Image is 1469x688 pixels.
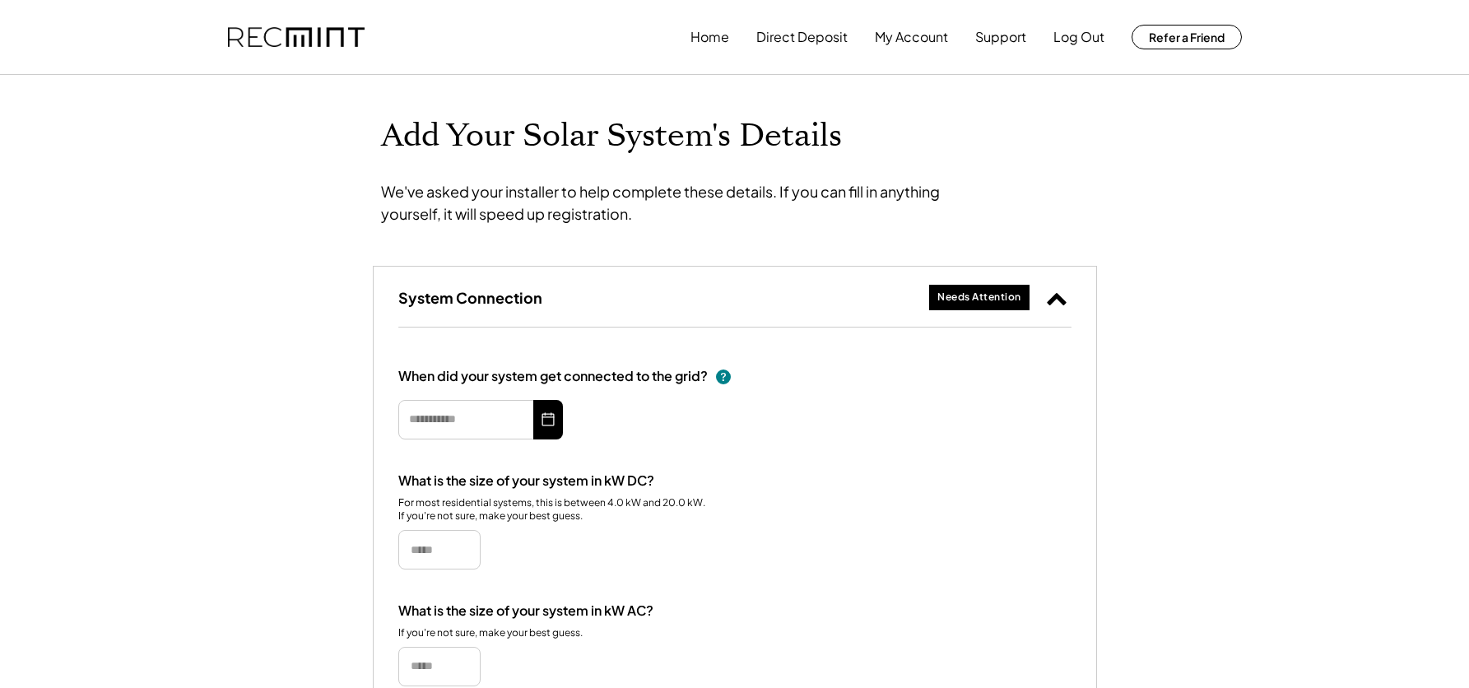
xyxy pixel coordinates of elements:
button: Support [975,21,1026,53]
button: My Account [875,21,948,53]
div: When did your system get connected to the grid? [398,368,708,385]
div: What is the size of your system in kW AC? [398,602,653,620]
button: Log Out [1053,21,1104,53]
div: We've asked your installer to help complete these details. If you can fill in anything yourself, ... [381,180,998,225]
div: If you're not sure, make your best guess. [398,626,583,640]
div: What is the size of your system in kW DC? [398,472,654,490]
button: Home [690,21,729,53]
img: recmint-logotype%403x.png [228,27,365,48]
div: For most residential systems, this is between 4.0 kW and 20.0 kW. If you're not sure, make your b... [398,496,707,524]
h3: System Connection [398,288,542,307]
div: Needs Attention [937,291,1021,304]
button: Direct Deposit [756,21,848,53]
h1: Add Your Solar System's Details [381,117,1089,156]
button: Refer a Friend [1132,25,1242,49]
